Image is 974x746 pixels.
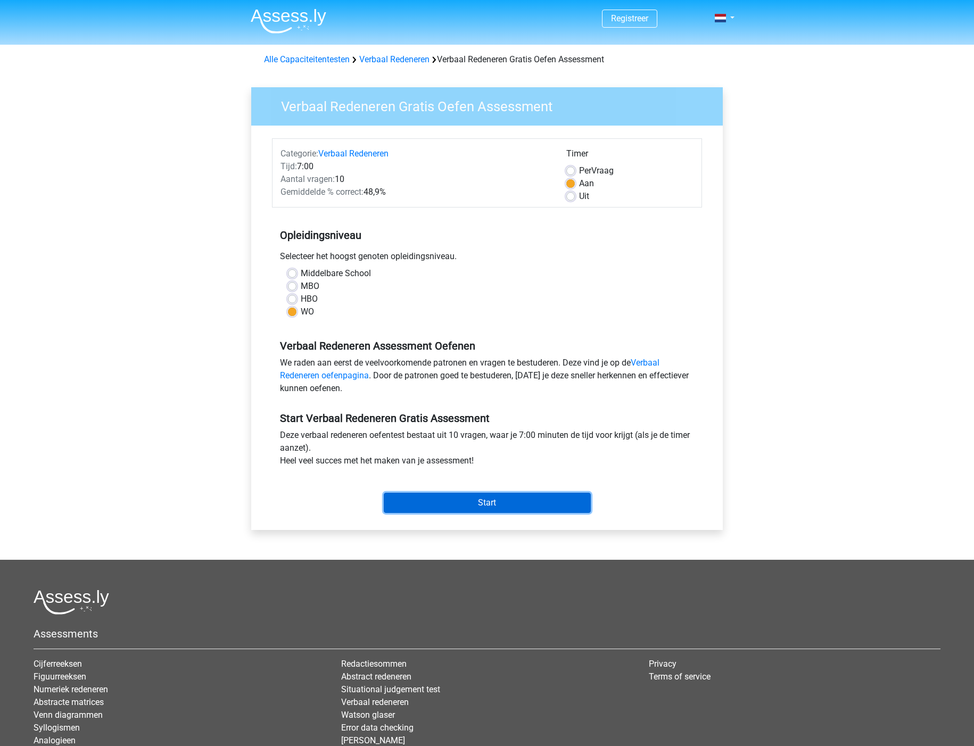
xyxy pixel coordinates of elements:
[34,672,86,682] a: Figuurreeksen
[280,412,694,425] h5: Start Verbaal Redeneren Gratis Assessment
[34,697,104,707] a: Abstracte matrices
[341,735,405,745] a: [PERSON_NAME]
[318,148,389,159] a: Verbaal Redeneren
[341,697,409,707] a: Verbaal redeneren
[280,225,694,246] h5: Opleidingsniveau
[272,357,702,399] div: We raden aan eerst de veelvoorkomende patronen en vragen te bestuderen. Deze vind je op de . Door...
[649,672,711,682] a: Terms of service
[34,723,80,733] a: Syllogismen
[34,684,108,694] a: Numeriek redeneren
[272,250,702,267] div: Selecteer het hoogst genoten opleidingsniveau.
[341,659,407,669] a: Redactiesommen
[272,429,702,471] div: Deze verbaal redeneren oefentest bestaat uit 10 vragen, waar je 7:00 minuten de tijd voor krijgt ...
[34,710,103,720] a: Venn diagrammen
[384,493,591,513] input: Start
[301,267,371,280] label: Middelbare School
[301,293,318,305] label: HBO
[273,160,558,173] div: 7:00
[260,53,714,66] div: Verbaal Redeneren Gratis Oefen Assessment
[341,684,440,694] a: Situational judgement test
[280,174,335,184] span: Aantal vragen:
[34,590,109,615] img: Assessly logo
[566,147,694,164] div: Timer
[579,177,594,190] label: Aan
[264,54,350,64] a: Alle Capaciteitentesten
[273,186,558,198] div: 48,9%
[268,94,715,115] h3: Verbaal Redeneren Gratis Oefen Assessment
[280,187,364,197] span: Gemiddelde % correct:
[251,9,326,34] img: Assessly
[280,148,318,159] span: Categorie:
[273,173,558,186] div: 10
[359,54,430,64] a: Verbaal Redeneren
[301,280,319,293] label: MBO
[579,165,591,176] span: Per
[579,190,589,203] label: Uit
[34,659,82,669] a: Cijferreeksen
[280,161,297,171] span: Tijd:
[301,305,314,318] label: WO
[341,672,411,682] a: Abstract redeneren
[649,659,676,669] a: Privacy
[341,723,414,733] a: Error data checking
[579,164,614,177] label: Vraag
[280,339,694,352] h5: Verbaal Redeneren Assessment Oefenen
[611,13,648,23] a: Registreer
[341,710,395,720] a: Watson glaser
[34,735,76,745] a: Analogieen
[34,627,940,640] h5: Assessments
